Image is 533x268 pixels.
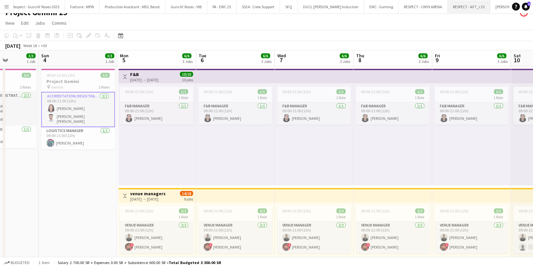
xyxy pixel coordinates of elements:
[364,0,399,13] button: EWC - Gaming
[180,72,193,77] span: 10/10
[11,260,30,265] span: Budgeted
[65,0,99,13] button: Fortune - MPW
[276,56,286,64] span: 7
[198,87,272,125] div: 09:00-21:00 (12h)1/11 RoleF&B Manager1/109:00-21:00 (12h)[PERSON_NAME]
[336,214,346,219] span: 1 Role
[287,243,291,247] span: !
[52,20,67,26] span: Comms
[119,56,128,64] span: 5
[435,102,508,125] app-card-role: F&B Manager1/109:00-21:00 (12h)[PERSON_NAME]
[513,56,521,64] span: 10
[494,89,503,94] span: 1/1
[209,243,212,247] span: !
[355,56,364,64] span: 8
[120,222,193,254] app-card-role: Venue Manager2/209:00-21:00 (12h)[PERSON_NAME]![PERSON_NAME]
[399,0,448,13] button: RESPECT - ONYX ARENA
[277,206,351,254] app-job-card: 09:00-21:00 (12h)2/21 RoleVenue Manager2/209:00-21:00 (12h)[PERSON_NAME]![PERSON_NAME]
[522,3,530,11] a: 1
[41,78,115,84] h3: Project Gemini
[336,95,346,100] span: 1 Role
[182,53,191,58] span: 6/6
[497,59,508,64] div: 3 Jobs
[130,243,134,247] span: !
[105,53,114,58] span: 3/3
[356,206,430,254] app-job-card: 09:00-21:00 (12h)2/21 RoleVenue Manager2/209:00-21:00 (12h)[PERSON_NAME]![PERSON_NAME]
[445,243,449,247] span: !
[448,0,490,13] button: RESPECT - AFT_r 25
[21,20,29,26] span: Edit
[258,208,267,213] span: 2/2
[198,222,272,254] app-card-role: Venue Manager2/209:00-21:00 (12h)[PERSON_NAME]![PERSON_NAME]
[182,77,193,82] div: 10 jobs
[40,56,49,64] span: 4
[435,222,508,254] app-card-role: Venue Manager2/209:00-21:00 (12h)[PERSON_NAME]![PERSON_NAME]
[130,191,166,197] h3: venue managers
[7,0,65,13] button: Respect - Guns N' Roses 2025
[340,53,349,58] span: 6/6
[204,208,232,213] span: 09:00-21:00 (12h)
[51,85,63,90] span: Gemini
[41,69,115,149] app-job-card: 08:00-21:00 (13h)3/3Project Gemini Gemini2 RolesAccreditation/ Registration / Ticketing2/208:00-2...
[356,222,430,254] app-card-role: Venue Manager2/209:00-21:00 (12h)[PERSON_NAME]![PERSON_NAME]
[514,53,521,59] span: Sat
[282,208,311,213] span: 09:00-21:00 (12h)
[415,89,424,94] span: 1/1
[46,73,75,78] span: 08:00-21:00 (13h)
[415,208,424,213] span: 2/2
[277,87,351,125] app-job-card: 09:00-21:00 (12h)1/11 RoleF&B Manager1/109:00-21:00 (12h)[PERSON_NAME]
[130,77,158,82] div: [DATE] → [DATE]
[415,214,424,219] span: 1 Role
[493,214,503,219] span: 1 Role
[100,73,110,78] span: 3/3
[336,89,346,94] span: 1/1
[418,53,428,58] span: 6/6
[49,19,69,27] a: Comms
[361,89,390,94] span: 09:00-21:00 (12h)
[27,59,35,64] div: 1 Job
[497,53,506,58] span: 6/6
[280,0,298,13] button: SFQ
[366,243,370,247] span: !
[258,89,267,94] span: 1/1
[125,208,154,213] span: 09:00-21:00 (12h)
[419,59,429,64] div: 3 Jobs
[435,53,440,59] span: Fri
[99,0,165,13] button: Production Assistant - MDL Beast
[41,92,115,127] app-card-role: Accreditation/ Registration / Ticketing2/208:00-21:00 (13h)[PERSON_NAME][PERSON_NAME] [PERSON_NAME]
[179,89,188,94] span: 1/1
[41,43,47,48] div: +03
[277,102,351,125] app-card-role: F&B Manager1/109:00-21:00 (12h)[PERSON_NAME]
[105,59,114,64] div: 1 Job
[199,53,206,59] span: Tue
[527,2,530,6] span: 1
[36,260,52,265] span: 1 item
[182,59,193,64] div: 3 Jobs
[207,0,237,13] button: PA - EWC 25
[440,89,468,94] span: 09:00-21:00 (12h)
[435,206,508,254] app-job-card: 09:00-21:00 (12h)2/21 RoleVenue Manager2/209:00-21:00 (12h)[PERSON_NAME]![PERSON_NAME]
[120,87,193,125] app-job-card: 09:00-21:00 (12h)1/11 RoleF&B Manager1/109:00-21:00 (12h)[PERSON_NAME]
[130,197,166,201] div: [DATE] → [DATE]
[261,53,270,58] span: 6/6
[22,73,31,78] span: 3/3
[98,85,110,90] span: 2 Roles
[435,87,508,125] app-job-card: 09:00-21:00 (12h)1/11 RoleF&B Manager1/109:00-21:00 (12h)[PERSON_NAME]
[26,53,36,58] span: 3/3
[5,20,14,26] span: View
[434,56,440,64] span: 9
[257,95,267,100] span: 1 Role
[198,206,272,254] app-job-card: 09:00-21:00 (12h)2/21 RoleVenue Manager2/209:00-21:00 (12h)[PERSON_NAME]![PERSON_NAME]
[336,208,346,213] span: 2/2
[179,208,188,213] span: 2/2
[298,0,364,13] button: DGCL [PERSON_NAME] Induction
[33,19,48,27] a: Jobs
[356,53,364,59] span: Thu
[282,89,311,94] span: 09:00-21:00 (12h)
[3,19,17,27] a: View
